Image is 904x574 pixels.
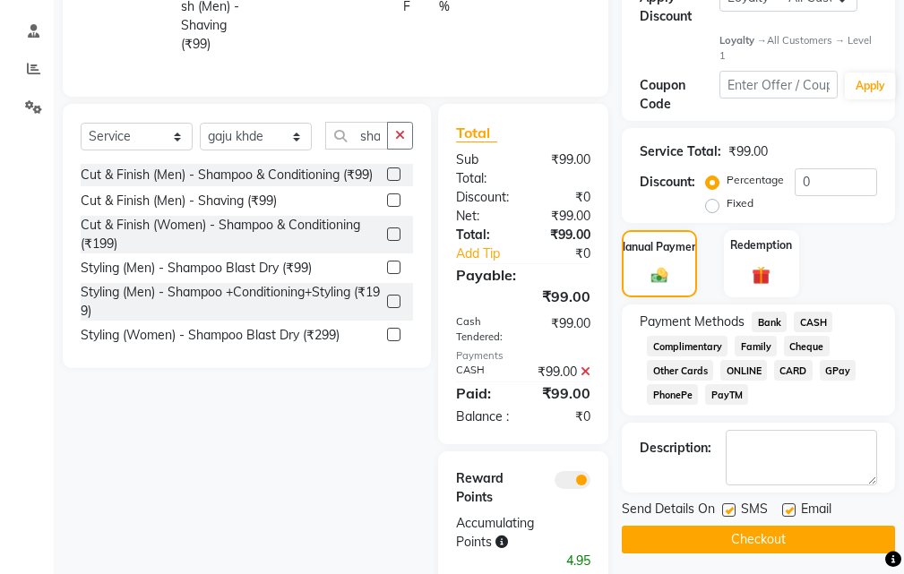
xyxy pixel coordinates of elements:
[845,73,896,99] button: Apply
[774,360,813,381] span: CARD
[443,514,564,552] div: Accumulating Points
[719,33,877,64] div: All Customers → Level 1
[443,382,523,404] div: Paid:
[443,286,604,307] div: ₹99.00
[523,207,604,226] div: ₹99.00
[456,124,497,142] span: Total
[443,207,523,226] div: Net:
[81,259,312,278] div: Styling (Men) - Shampoo Blast Dry (₹99)
[727,172,784,188] label: Percentage
[735,336,777,356] span: Family
[622,500,715,522] span: Send Details On
[523,314,604,345] div: ₹99.00
[640,439,711,458] div: Description:
[81,283,380,321] div: Styling (Men) - Shampoo +Conditioning+Styling (₹199)
[720,360,767,381] span: ONLINE
[640,142,721,161] div: Service Total:
[647,384,698,405] span: PhonePe
[622,526,895,553] button: Checkout
[81,326,340,345] div: Styling (Women) - Shampoo Blast Dry (₹299)
[81,216,380,253] div: Cut & Finish (Women) - Shampoo & Conditioning (₹199)
[705,384,748,405] span: PayTM
[523,382,604,404] div: ₹99.00
[443,150,523,188] div: Sub Total:
[647,336,728,356] span: Complimentary
[719,71,838,99] input: Enter Offer / Coupon Code
[443,314,523,345] div: Cash Tendered:
[719,34,767,47] strong: Loyalty →
[794,312,832,332] span: CASH
[443,363,523,381] div: CASH
[820,360,857,381] span: GPay
[741,500,768,522] span: SMS
[616,239,702,255] label: Manual Payment
[730,237,792,253] label: Redemption
[752,312,787,332] span: Bank
[640,173,695,192] div: Discount:
[81,166,373,184] div: Cut & Finish (Men) - Shampoo & Conditioning (₹99)
[443,244,537,263] a: Add Tip
[325,122,388,150] input: Search or Scan
[456,348,590,364] div: Payments
[443,188,523,207] div: Discount:
[443,552,604,570] div: 4.95
[443,469,523,507] div: Reward Points
[443,264,604,286] div: Payable:
[523,363,604,381] div: ₹99.00
[640,76,719,114] div: Coupon Code
[443,407,523,426] div: Balance :
[646,266,673,285] img: _cash.svg
[523,150,604,188] div: ₹99.00
[523,188,604,207] div: ₹0
[523,226,604,244] div: ₹99.00
[728,142,768,161] div: ₹99.00
[746,264,776,287] img: _gift.svg
[727,195,753,211] label: Fixed
[523,407,604,426] div: ₹0
[640,313,745,331] span: Payment Methods
[801,500,831,522] span: Email
[443,226,523,244] div: Total:
[537,244,604,263] div: ₹0
[784,336,830,356] span: Cheque
[647,360,713,381] span: Other Cards
[81,192,277,210] div: Cut & Finish (Men) - Shaving (₹99)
